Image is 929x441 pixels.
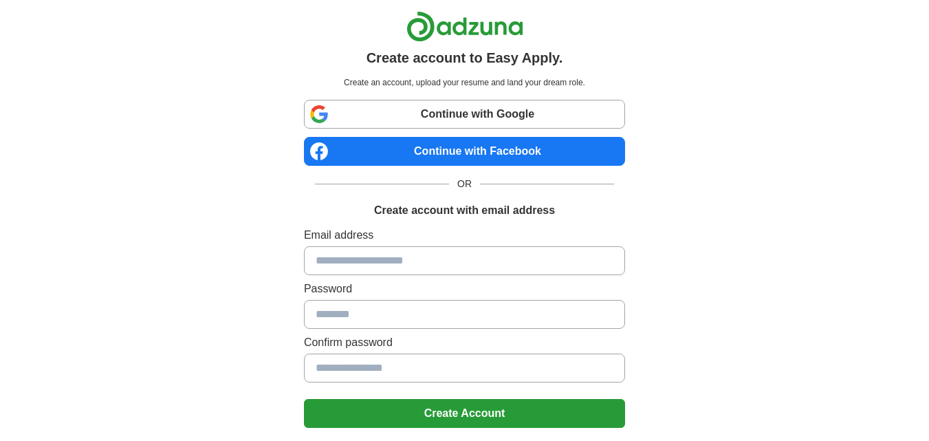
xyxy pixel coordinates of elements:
[304,334,625,351] label: Confirm password
[307,76,622,89] p: Create an account, upload your resume and land your dream role.
[304,227,625,244] label: Email address
[304,137,625,166] a: Continue with Facebook
[367,47,563,68] h1: Create account to Easy Apply.
[304,399,625,428] button: Create Account
[406,11,523,42] img: Adzuna logo
[304,100,625,129] a: Continue with Google
[374,202,555,219] h1: Create account with email address
[449,177,480,191] span: OR
[304,281,625,297] label: Password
